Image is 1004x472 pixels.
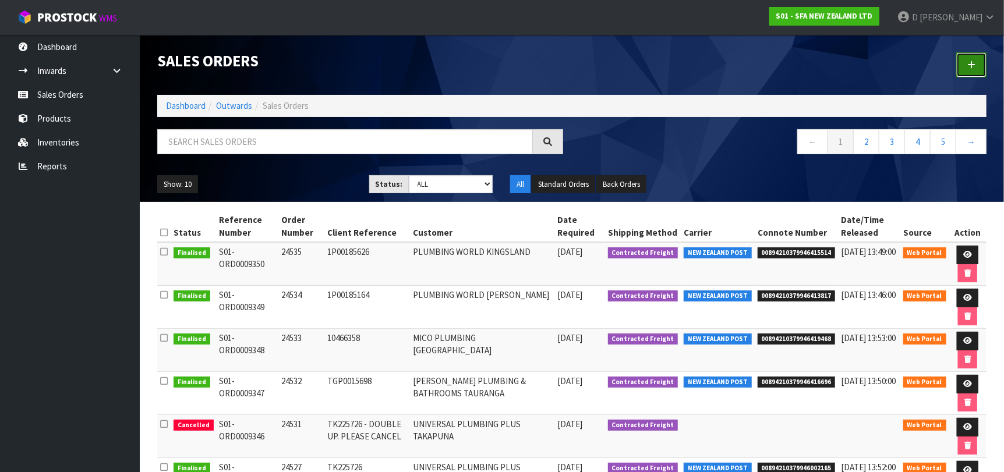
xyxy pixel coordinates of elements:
span: 00894210379946419468 [758,333,836,345]
a: 1 [828,129,854,154]
td: S01-ORD0009347 [217,372,278,415]
span: [DATE] 13:50:00 [841,375,896,386]
span: Cancelled [174,420,214,431]
th: Connote Number [755,211,839,242]
small: WMS [99,13,117,24]
td: 24535 [278,242,325,286]
span: D [912,12,918,23]
nav: Page navigation [581,129,987,158]
td: 24533 [278,329,325,372]
th: Order Number [278,211,325,242]
a: → [956,129,987,154]
th: Date/Time Released [838,211,900,242]
button: Back Orders [596,175,646,194]
td: 10466358 [325,329,411,372]
span: [DATE] [557,289,582,300]
input: Search sales orders [157,129,533,154]
th: Shipping Method [605,211,681,242]
span: ProStock [37,10,97,25]
span: 00894210379946416696 [758,377,836,388]
a: 2 [853,129,879,154]
strong: Status: [376,179,403,189]
button: Standard Orders [532,175,595,194]
span: [DATE] 13:46:00 [841,289,896,300]
span: 00894210379946415514 [758,247,836,259]
a: 5 [930,129,956,154]
span: [DATE] [557,418,582,430]
span: Web Portal [903,333,946,345]
span: [DATE] 13:53:00 [841,332,896,343]
span: Contracted Freight [608,333,678,345]
span: [DATE] [557,246,582,257]
span: NEW ZEALAND POST [684,333,752,345]
span: NEW ZEALAND POST [684,247,752,259]
td: S01-ORD0009348 [217,329,278,372]
th: Reference Number [217,211,278,242]
h1: Sales Orders [157,52,563,69]
span: NEW ZEALAND POST [684,377,752,388]
th: Date Required [554,211,604,242]
span: Finalised [174,333,210,345]
td: S01-ORD0009349 [217,286,278,329]
span: Sales Orders [263,100,309,111]
th: Client Reference [325,211,411,242]
span: Contracted Freight [608,377,678,388]
td: UNIVERSAL PLUMBING PLUS TAKAPUNA [410,415,554,458]
button: All [510,175,531,194]
th: Carrier [681,211,755,242]
td: PLUMBING WORLD [PERSON_NAME] [410,286,554,329]
a: 3 [879,129,905,154]
span: Finalised [174,377,210,388]
th: Action [949,211,987,242]
a: Dashboard [166,100,206,111]
td: S01-ORD0009350 [217,242,278,286]
td: 24532 [278,372,325,415]
a: ← [797,129,828,154]
td: TK225726 - DOUBLE UP. PLEASE CANCEL [325,415,411,458]
td: 24534 [278,286,325,329]
img: cube-alt.png [17,10,32,24]
span: Web Portal [903,247,946,259]
th: Source [900,211,949,242]
span: Web Portal [903,420,946,431]
td: TGP0015698 [325,372,411,415]
span: 00894210379946413817 [758,290,836,302]
span: [DATE] [557,375,582,386]
span: NEW ZEALAND POST [684,290,752,302]
span: Web Portal [903,377,946,388]
span: [PERSON_NAME] [920,12,982,23]
td: 24531 [278,415,325,458]
th: Status [171,211,217,242]
span: [DATE] [557,332,582,343]
span: Web Portal [903,290,946,302]
span: Contracted Freight [608,290,678,302]
a: 4 [904,129,931,154]
span: [DATE] 13:49:00 [841,246,896,257]
td: S01-ORD0009346 [217,415,278,458]
td: 1P00185626 [325,242,411,286]
th: Customer [410,211,554,242]
span: Contracted Freight [608,247,678,259]
td: [PERSON_NAME] PLUMBING & BATHROOMS TAURANGA [410,372,554,415]
strong: S01 - SFA NEW ZEALAND LTD [776,11,873,21]
span: Finalised [174,290,210,302]
td: 1P00185164 [325,286,411,329]
span: Finalised [174,247,210,259]
td: MICO PLUMBING [GEOGRAPHIC_DATA] [410,329,554,372]
td: PLUMBING WORLD KINGSLAND [410,242,554,286]
a: Outwards [216,100,252,111]
button: Show: 10 [157,175,198,194]
span: Contracted Freight [608,420,678,431]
